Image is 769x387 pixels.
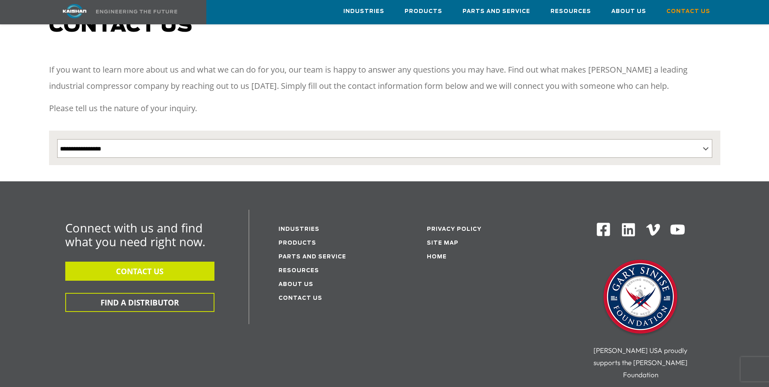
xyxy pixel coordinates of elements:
[278,227,319,232] a: Industries
[405,7,442,16] span: Products
[611,0,646,22] a: About Us
[463,7,530,16] span: Parts and Service
[278,282,313,287] a: About Us
[65,220,206,249] span: Connect with us and find what you need right now.
[593,346,688,379] span: [PERSON_NAME] USA proudly supports the [PERSON_NAME] Foundation
[621,222,636,238] img: Linkedin
[596,222,611,237] img: Facebook
[49,16,193,36] span: Contact us
[278,296,322,301] a: Contact Us
[96,10,177,13] img: Engineering the future
[65,293,214,312] button: FIND A DISTRIBUTOR
[405,0,442,22] a: Products
[600,257,681,338] img: Gary Sinise Foundation
[427,227,482,232] a: Privacy Policy
[343,7,384,16] span: Industries
[65,262,214,281] button: CONTACT US
[49,62,720,94] p: If you want to learn more about us and what we can do for you, our team is happy to answer any qu...
[427,254,447,260] a: Home
[278,268,319,273] a: Resources
[666,0,710,22] a: Contact Us
[44,4,105,18] img: kaishan logo
[278,254,346,260] a: Parts and service
[49,100,720,116] p: Please tell us the nature of your inquiry.
[666,7,710,16] span: Contact Us
[551,7,591,16] span: Resources
[278,241,316,246] a: Products
[646,224,660,236] img: Vimeo
[551,0,591,22] a: Resources
[343,0,384,22] a: Industries
[463,0,530,22] a: Parts and Service
[670,222,685,238] img: Youtube
[427,241,458,246] a: Site Map
[611,7,646,16] span: About Us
